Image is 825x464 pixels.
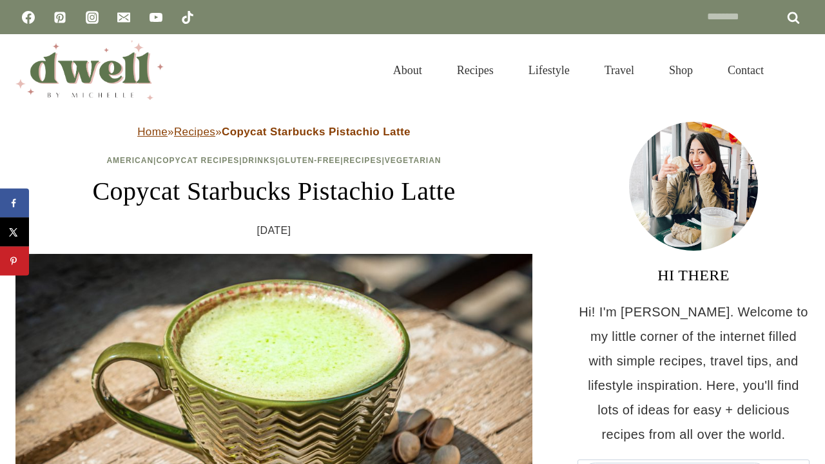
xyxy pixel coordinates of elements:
a: Copycat Recipes [156,156,239,165]
a: Instagram [79,5,105,30]
h3: HI THERE [577,264,810,287]
a: Home [137,126,168,138]
a: Contact [710,48,781,93]
nav: Primary Navigation [376,48,781,93]
a: Lifestyle [511,48,587,93]
a: Drinks [242,156,276,165]
a: Shop [652,48,710,93]
img: DWELL by michelle [15,41,164,100]
a: Travel [587,48,652,93]
a: Recipes [344,156,382,165]
span: » » [137,126,411,138]
a: YouTube [143,5,169,30]
a: About [376,48,440,93]
strong: Copycat Starbucks Pistachio Latte [222,126,411,138]
a: TikTok [175,5,200,30]
a: Gluten-Free [278,156,340,165]
time: [DATE] [257,221,291,240]
a: American [106,156,153,165]
a: Vegetarian [385,156,442,165]
button: View Search Form [788,59,810,81]
a: Email [111,5,137,30]
p: Hi! I'm [PERSON_NAME]. Welcome to my little corner of the internet filled with simple recipes, tr... [577,300,810,447]
a: Facebook [15,5,41,30]
h1: Copycat Starbucks Pistachio Latte [15,172,532,211]
a: Recipes [174,126,215,138]
span: | | | | | [106,156,441,165]
a: Recipes [440,48,511,93]
a: Pinterest [47,5,73,30]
